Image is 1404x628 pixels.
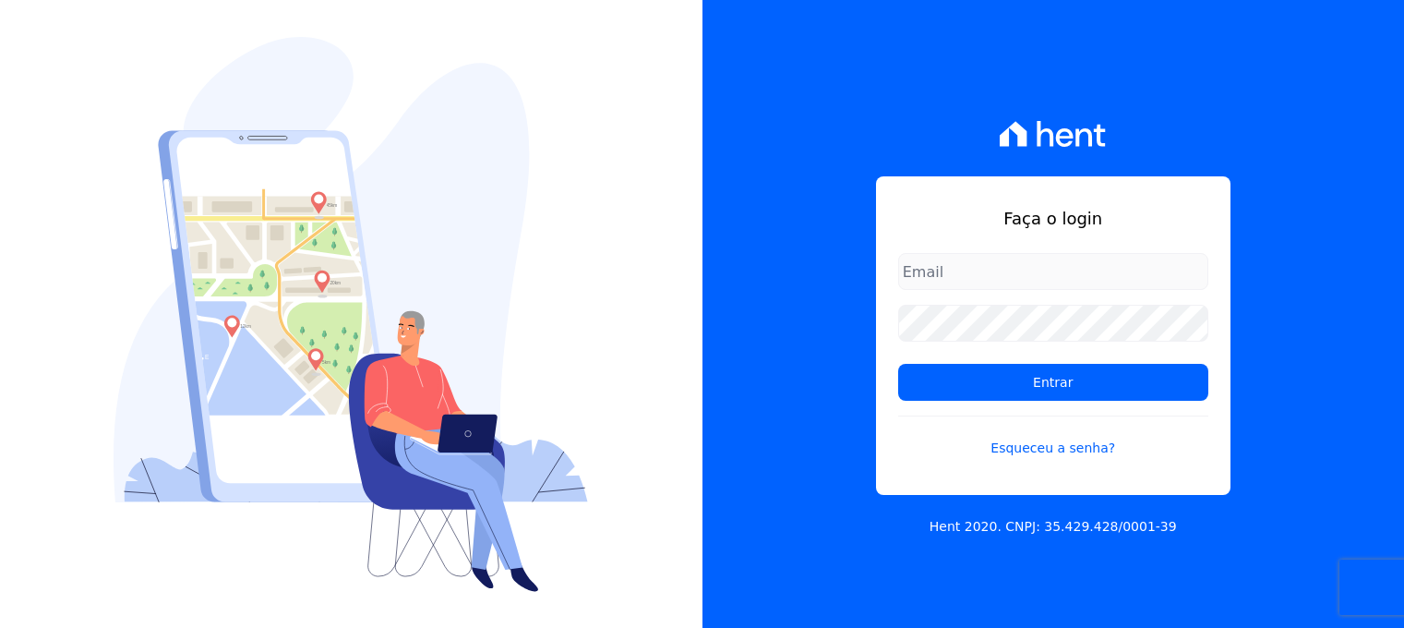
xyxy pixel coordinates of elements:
[898,364,1208,401] input: Entrar
[898,416,1208,458] a: Esqueceu a senha?
[930,517,1177,537] p: Hent 2020. CNPJ: 35.429.428/0001-39
[114,37,588,592] img: Login
[898,206,1208,231] h1: Faça o login
[898,253,1208,290] input: Email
